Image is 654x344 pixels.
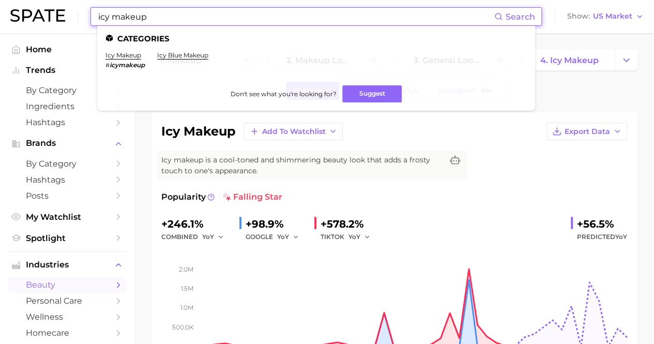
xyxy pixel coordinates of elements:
[26,159,109,169] span: by Category
[105,61,110,69] span: #
[26,191,109,201] span: Posts
[8,156,126,172] a: by Category
[26,66,109,75] span: Trends
[223,193,231,201] img: falling star
[26,117,109,127] span: Hashtags
[531,50,615,70] a: 4. icy makeup
[246,216,306,232] div: +98.9%
[97,8,494,25] input: Search here for a brand, industry, or ingredient
[26,260,109,270] span: Industries
[8,172,126,188] a: Hashtags
[26,44,109,54] span: Home
[8,257,126,273] button: Industries
[157,51,208,59] a: icy blue makeup
[26,85,109,95] span: by Category
[348,232,360,241] span: YoY
[246,231,306,243] div: GOOGLE
[577,216,627,232] div: +56.5%
[223,191,282,203] span: falling star
[8,277,126,293] a: beauty
[8,309,126,325] a: wellness
[26,139,109,148] span: Brands
[506,12,535,22] span: Search
[565,10,646,23] button: ShowUS Market
[540,55,599,65] span: 4. icy makeup
[202,232,214,241] span: YoY
[26,101,109,111] span: Ingredients
[26,212,109,222] span: My Watchlist
[8,98,126,114] a: Ingredients
[244,123,343,140] button: Add to Watchlist
[615,50,637,70] button: Change Category
[161,155,443,176] span: Icy makeup is a cool-toned and shimmering beauty look that adds a frosty touch to one's appearance.
[10,9,65,22] img: SPATE
[277,232,289,241] span: YoY
[8,293,126,309] a: personal care
[277,231,299,243] button: YoY
[321,231,377,243] div: TIKTOK
[110,61,145,69] em: icymakeup
[8,136,126,151] button: Brands
[8,114,126,130] a: Hashtags
[105,51,141,59] a: icy makeup
[8,209,126,225] a: My Watchlist
[577,231,627,243] span: Predicted
[26,328,109,338] span: homecare
[615,233,627,241] span: YoY
[161,125,236,138] h1: icy makeup
[230,90,336,98] span: Don't see what you're looking for?
[593,13,632,19] span: US Market
[26,233,109,243] span: Spotlight
[567,13,590,19] span: Show
[321,216,377,232] div: +578.2%
[8,63,126,78] button: Trends
[565,127,610,136] span: Export Data
[546,123,627,140] button: Export Data
[202,231,224,243] button: YoY
[161,231,231,243] div: combined
[8,230,126,246] a: Spotlight
[342,85,402,102] button: Suggest
[8,325,126,341] a: homecare
[161,191,206,203] span: Popularity
[105,34,527,43] li: Categories
[26,296,109,306] span: personal care
[26,312,109,322] span: wellness
[8,188,126,204] a: Posts
[348,231,371,243] button: YoY
[8,41,126,57] a: Home
[26,280,109,290] span: beauty
[161,216,231,232] div: +246.1%
[8,82,126,98] a: by Category
[262,127,326,136] span: Add to Watchlist
[26,175,109,185] span: Hashtags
